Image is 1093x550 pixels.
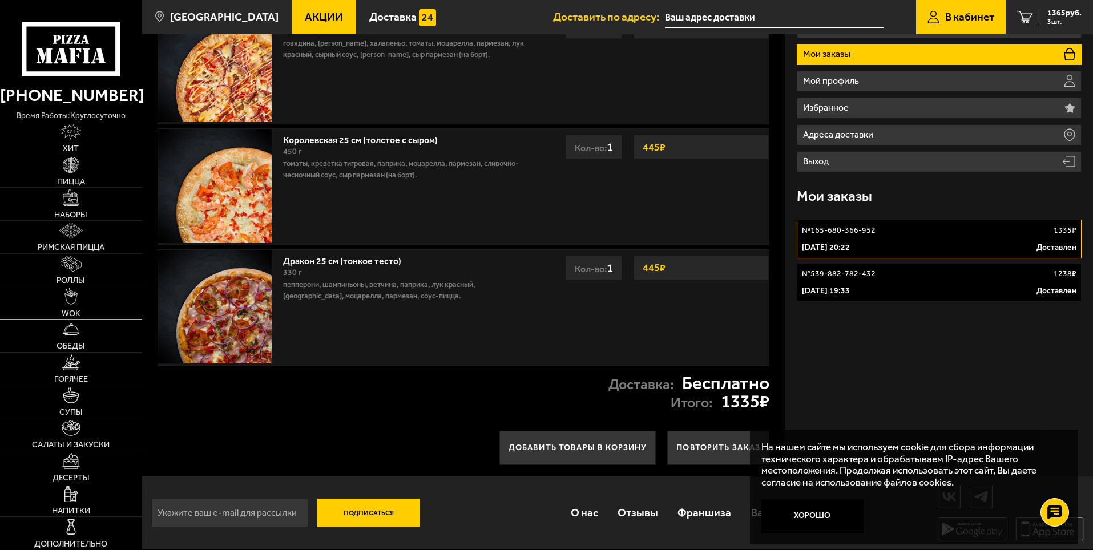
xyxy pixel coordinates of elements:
span: 3 шт. [1047,18,1082,25]
span: Пицца [57,177,85,185]
span: Салаты и закуски [32,440,110,448]
p: томаты, креветка тигровая, паприка, моцарелла, пармезан, сливочно-чесночный соус, сыр пармезан (н... [283,158,533,181]
p: № 165-680-366-952 [802,225,876,236]
span: Римская пицца [38,243,104,251]
p: [DATE] 20:22 [802,242,850,253]
button: Повторить заказ [667,431,769,465]
span: 450 г [283,147,302,156]
h3: Мои заказы [797,189,872,204]
p: Мой профиль [803,76,862,86]
p: говядина, [PERSON_NAME], халапеньо, томаты, моцарелла, пармезан, лук красный, сырный соус, [PERSO... [283,38,533,60]
p: Мои заказы [803,50,853,59]
strong: 445 ₽ [640,257,668,278]
span: Обеды [57,342,85,350]
span: Напитки [52,507,90,515]
p: Доставлен [1036,285,1076,297]
a: Дракон 25 см (тонкое тесто) [283,252,413,266]
img: 15daf4d41897b9f0e9f617042186c801.svg [419,9,436,26]
span: Супы [59,408,83,416]
p: На нашем сайте мы используем cookie для сбора информации технического характера и обрабатываем IP... [761,441,1060,488]
span: Наборы [54,211,87,219]
p: пепперони, шампиньоны, ветчина, паприка, лук красный, [GEOGRAPHIC_DATA], моцарелла, пармезан, соу... [283,279,533,302]
p: 1335 ₽ [1054,225,1076,236]
strong: Бесплатно [682,374,769,393]
button: Хорошо [761,499,864,533]
a: О нас [560,494,607,531]
span: 330 г [283,268,302,277]
p: Доставлен [1036,242,1076,253]
span: В кабинет [945,11,994,22]
p: Доставка: [608,378,674,392]
p: Адреса доставки [803,130,876,139]
span: Хит [63,144,79,152]
span: Акции [305,11,343,22]
button: Добавить товары в корзину [499,431,656,465]
span: Десерты [53,474,90,482]
span: Горячее [54,375,88,383]
span: [GEOGRAPHIC_DATA] [170,11,279,22]
p: Итого: [671,396,713,410]
span: 1 [607,140,613,154]
input: Ваш адрес доставки [665,7,884,28]
p: Выход [803,157,832,166]
strong: 445 ₽ [640,136,668,158]
a: Франшиза [668,494,741,531]
a: №539-882-782-4321238₽[DATE] 19:33Доставлен [797,263,1082,302]
div: Кол-во: [566,135,622,159]
span: WOK [62,309,80,317]
a: Отзывы [608,494,668,531]
p: 1238 ₽ [1054,268,1076,280]
span: Доставить по адресу: [553,11,665,22]
p: [DATE] 19:33 [802,285,850,297]
a: №165-680-366-9521335₽[DATE] 20:22Доставлен [797,220,1082,258]
a: Королевская 25 см (толстое с сыром) [283,131,449,145]
div: Кол-во: [566,256,622,280]
p: № 539-882-782-432 [802,268,876,280]
span: Дополнительно [34,540,107,548]
strong: 1335 ₽ [721,393,769,411]
span: 1 [607,261,613,275]
input: Укажите ваш e-mail для рассылки [151,499,308,527]
span: Роллы [57,276,85,284]
span: Доставка [369,11,417,22]
button: Подписаться [317,499,420,527]
span: 1365 руб. [1047,9,1082,17]
a: Вакансии [741,494,808,531]
p: Избранное [803,103,852,112]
